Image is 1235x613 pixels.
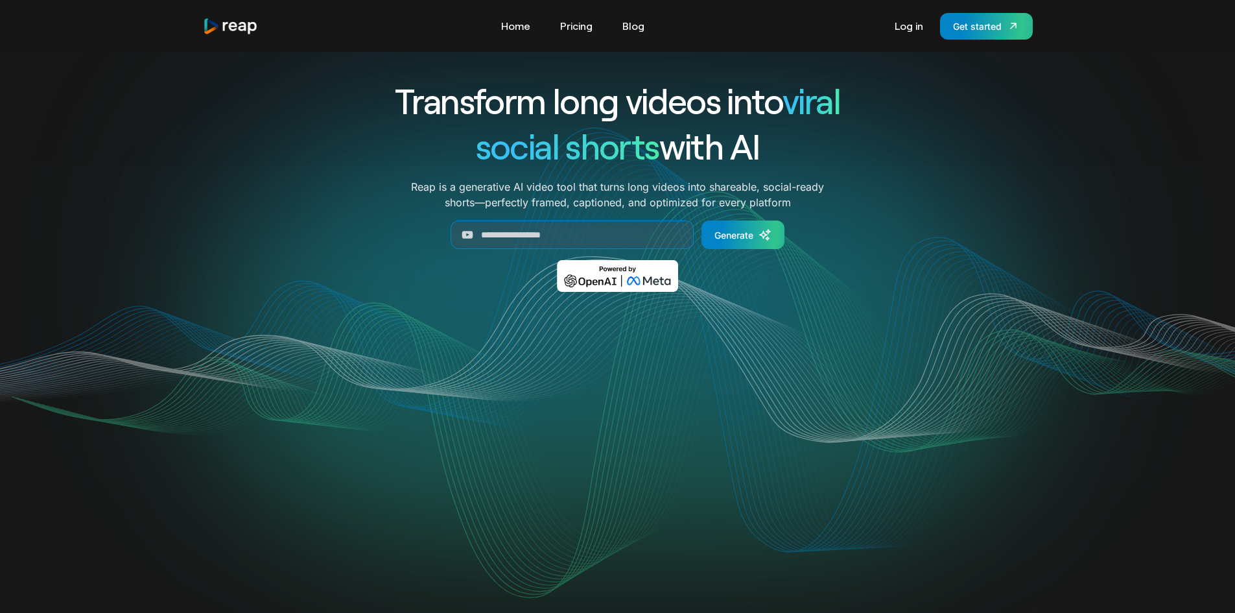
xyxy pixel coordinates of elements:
[953,19,1002,33] div: Get started
[411,179,824,210] p: Reap is a generative AI video tool that turns long videos into shareable, social-ready shorts—per...
[714,228,753,242] div: Generate
[348,123,888,169] h1: with AI
[476,125,659,167] span: social shorts
[616,16,651,36] a: Blog
[348,78,888,123] h1: Transform long videos into
[782,79,840,121] span: viral
[557,260,678,292] img: Powered by OpenAI & Meta
[348,221,888,249] form: Generate Form
[888,16,930,36] a: Log in
[203,18,259,35] img: reap logo
[701,221,784,249] a: Generate
[495,16,537,36] a: Home
[554,16,599,36] a: Pricing
[357,311,878,572] video: Your browser does not support the video tag.
[203,18,259,35] a: home
[940,13,1033,40] a: Get started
